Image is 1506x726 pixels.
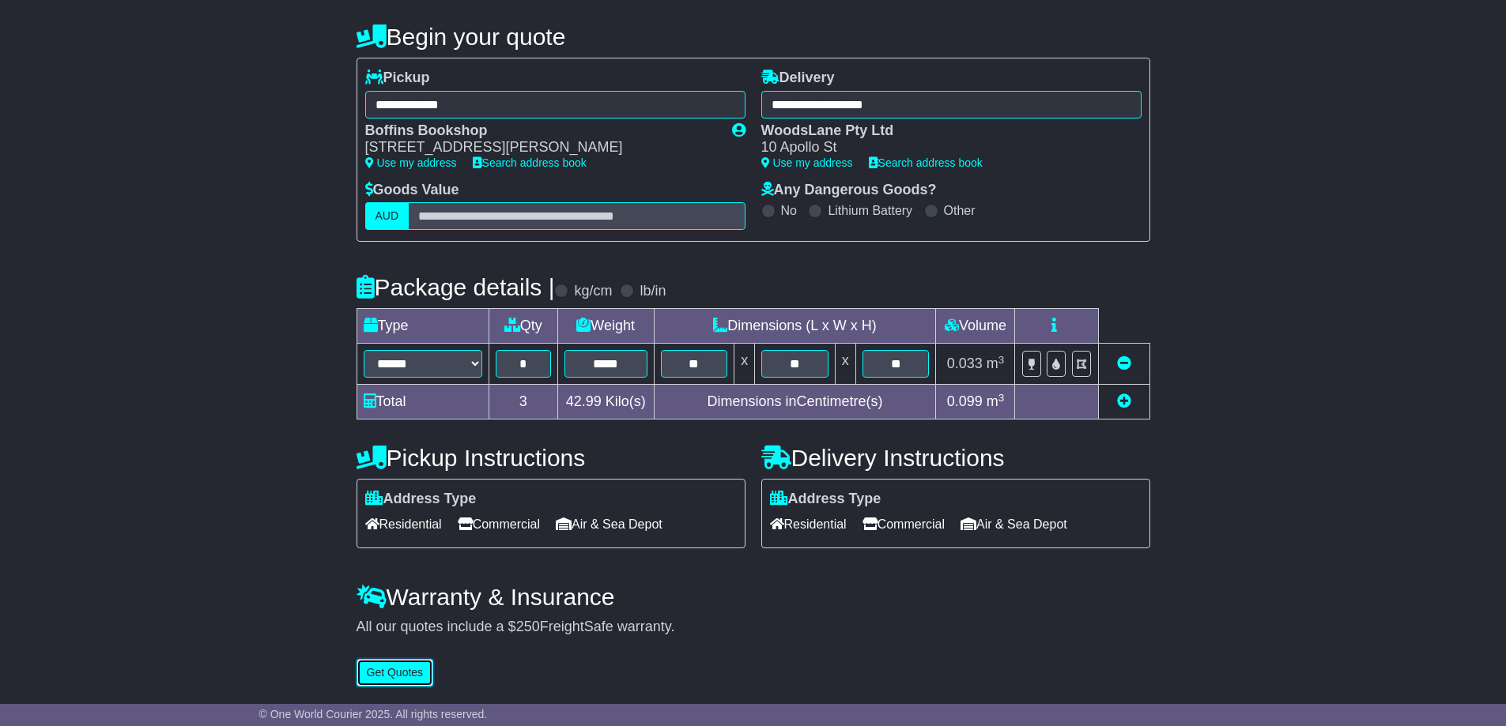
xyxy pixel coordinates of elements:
span: © One World Courier 2025. All rights reserved. [259,708,488,720]
a: Search address book [473,156,587,169]
td: Total [357,385,489,419]
label: Delivery [761,70,835,87]
h4: Delivery Instructions [761,445,1150,471]
span: m [987,355,1005,371]
td: Volume [936,309,1015,344]
div: All our quotes include a $ FreightSafe warranty. [357,619,1150,636]
h4: Package details | [357,274,555,300]
sup: 3 [998,392,1005,404]
label: Goods Value [365,182,459,199]
button: Get Quotes [357,659,434,687]
td: Qty [489,309,557,344]
sup: 3 [998,354,1005,366]
a: Use my address [761,156,853,169]
span: 42.99 [566,393,602,409]
label: kg/cm [574,283,612,300]
span: Air & Sea Depot [556,512,662,536]
a: Search address book [869,156,983,169]
h4: Warranty & Insurance [357,584,1150,610]
td: Type [357,309,489,344]
td: Kilo(s) [557,385,654,419]
td: Weight [557,309,654,344]
label: Address Type [365,491,477,508]
label: Lithium Battery [828,203,912,218]
a: Remove this item [1117,355,1131,371]
h4: Pickup Instructions [357,445,745,471]
label: AUD [365,202,410,230]
div: [STREET_ADDRESS][PERSON_NAME] [365,139,716,156]
a: Add new item [1117,393,1131,409]
span: Residential [770,512,847,536]
td: 3 [489,385,557,419]
span: Residential [365,512,442,536]
label: Any Dangerous Goods? [761,182,937,199]
td: x [734,344,755,385]
label: lb/in [640,283,666,300]
div: 10 Apollo St [761,139,1126,156]
span: Commercial [862,512,945,536]
span: 250 [516,619,540,634]
div: Boffins Bookshop [365,122,716,140]
span: m [987,393,1005,409]
label: No [781,203,797,218]
span: Air & Sea Depot [961,512,1067,536]
div: WoodsLane Pty Ltd [761,122,1126,140]
td: Dimensions (L x W x H) [654,309,936,344]
label: Other [944,203,976,218]
h4: Begin your quote [357,24,1150,50]
label: Pickup [365,70,430,87]
label: Address Type [770,491,881,508]
span: 0.099 [947,393,983,409]
span: Commercial [458,512,540,536]
span: 0.033 [947,355,983,371]
a: Use my address [365,156,457,169]
td: x [835,344,855,385]
td: Dimensions in Centimetre(s) [654,385,936,419]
